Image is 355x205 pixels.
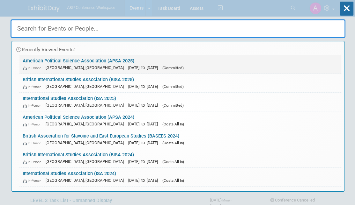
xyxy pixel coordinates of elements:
[15,41,341,55] div: Recently Viewed Events:
[128,103,161,108] span: [DATE] to [DATE]
[23,66,44,70] span: In-Person
[23,141,44,145] span: In-Person
[162,122,184,126] span: (Costs All In)
[162,66,184,70] span: (Committed)
[162,159,184,164] span: (Costs All In)
[128,84,161,89] span: [DATE] to [DATE]
[19,111,341,130] a: American Political Science Association (APSA 2024) In-Person [GEOGRAPHIC_DATA], [GEOGRAPHIC_DATA]...
[23,85,44,89] span: In-Person
[46,103,127,108] span: [GEOGRAPHIC_DATA], [GEOGRAPHIC_DATA]
[46,122,127,126] span: [GEOGRAPHIC_DATA], [GEOGRAPHIC_DATA]
[128,140,161,145] span: [DATE] to [DATE]
[23,122,44,126] span: In-Person
[162,178,184,183] span: (Costs All In)
[19,93,341,111] a: International Studies Association (ISA 2025) In-Person [GEOGRAPHIC_DATA], [GEOGRAPHIC_DATA] [DATE...
[23,179,44,183] span: In-Person
[128,159,161,164] span: [DATE] to [DATE]
[19,130,341,149] a: British Association for Slavonic and East European Studies (BASEES 2024) In-Person [GEOGRAPHIC_DA...
[19,55,341,74] a: American Political Science Association (APSA 2025) In-Person [GEOGRAPHIC_DATA], [GEOGRAPHIC_DATA]...
[19,168,341,186] a: International Studies Association (ISA 2024) In-Person [GEOGRAPHIC_DATA], [GEOGRAPHIC_DATA] [DATE...
[162,84,184,89] span: (Committed)
[46,65,127,70] span: [GEOGRAPHIC_DATA], [GEOGRAPHIC_DATA]
[19,74,341,92] a: British International Studies Association (BISA 2025) In-Person [GEOGRAPHIC_DATA], [GEOGRAPHIC_DA...
[128,122,161,126] span: [DATE] to [DATE]
[19,149,341,167] a: British International Studies Association (BISA 2024) In-Person [GEOGRAPHIC_DATA], [GEOGRAPHIC_DA...
[46,159,127,164] span: [GEOGRAPHIC_DATA], [GEOGRAPHIC_DATA]
[46,178,127,183] span: [GEOGRAPHIC_DATA], [GEOGRAPHIC_DATA]
[46,84,127,89] span: [GEOGRAPHIC_DATA], [GEOGRAPHIC_DATA]
[23,160,44,164] span: In-Person
[11,19,345,38] input: Search for Events or People...
[162,103,184,108] span: (Committed)
[128,65,161,70] span: [DATE] to [DATE]
[128,178,161,183] span: [DATE] to [DATE]
[23,103,44,108] span: In-Person
[46,140,127,145] span: [GEOGRAPHIC_DATA], [GEOGRAPHIC_DATA]
[162,141,184,145] span: (Costs All In)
